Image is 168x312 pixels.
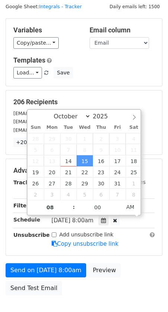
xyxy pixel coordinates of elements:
a: +203 more [13,138,48,147]
span: October 8, 2025 [77,144,93,155]
h5: Email column [90,26,155,34]
small: Google Sheet: [6,4,82,9]
span: October 22, 2025 [77,166,93,178]
span: October 15, 2025 [77,155,93,166]
span: : [73,200,75,214]
span: October 10, 2025 [109,144,126,155]
span: October 9, 2025 [93,144,109,155]
span: October 16, 2025 [93,155,109,166]
span: September 30, 2025 [60,133,77,144]
a: Integrals - Tracker [39,4,82,9]
iframe: Chat Widget [131,276,168,312]
span: November 6, 2025 [93,189,109,200]
a: Copy unsubscribe link [52,241,119,247]
label: Add unsubscribe link [59,231,114,239]
input: Minute [75,200,120,215]
span: Sun [28,125,44,130]
span: October 31, 2025 [109,178,126,189]
span: October 4, 2025 [126,133,142,144]
span: Wed [77,125,93,130]
a: Preview [88,263,121,277]
span: November 2, 2025 [28,189,44,200]
span: Mon [44,125,60,130]
span: November 8, 2025 [126,189,142,200]
span: October 21, 2025 [60,166,77,178]
span: October 17, 2025 [109,155,126,166]
span: November 5, 2025 [77,189,93,200]
small: [EMAIL_ADDRESS][DOMAIN_NAME] [13,119,96,124]
span: October 20, 2025 [44,166,60,178]
span: October 3, 2025 [109,133,126,144]
span: November 3, 2025 [44,189,60,200]
span: October 11, 2025 [126,144,142,155]
span: October 26, 2025 [28,178,44,189]
input: Year [91,113,117,120]
span: October 24, 2025 [109,166,126,178]
a: Templates [13,56,45,64]
span: October 28, 2025 [60,178,77,189]
strong: Tracking [13,179,38,185]
span: October 18, 2025 [126,155,142,166]
span: October 7, 2025 [60,144,77,155]
span: October 23, 2025 [93,166,109,178]
span: November 1, 2025 [126,178,142,189]
strong: Filters [13,203,32,208]
span: October 6, 2025 [44,144,60,155]
h5: 206 Recipients [13,98,155,106]
label: UTM Codes [116,178,145,186]
span: October 30, 2025 [93,178,109,189]
button: Save [54,67,73,79]
span: September 29, 2025 [44,133,60,144]
span: October 25, 2025 [126,166,142,178]
span: Daily emails left: 1500 [107,3,162,11]
span: October 29, 2025 [77,178,93,189]
h5: Variables [13,26,78,34]
span: October 1, 2025 [77,133,93,144]
span: September 28, 2025 [28,133,44,144]
small: [EMAIL_ADDRESS][DOMAIN_NAME] [13,111,96,116]
span: [DATE] 8:00am [52,217,94,224]
span: Fri [109,125,126,130]
span: Click to toggle [120,200,140,214]
a: Send Test Email [6,281,62,295]
small: [EMAIL_ADDRESS][DOMAIN_NAME] [13,127,96,133]
a: Load... [13,67,42,79]
span: November 4, 2025 [60,189,77,200]
span: October 19, 2025 [28,166,44,178]
span: October 12, 2025 [28,155,44,166]
span: Thu [93,125,109,130]
span: October 13, 2025 [44,155,60,166]
strong: Schedule [13,217,40,223]
input: Hour [28,200,73,215]
span: October 5, 2025 [28,144,44,155]
a: Copy/paste... [13,37,59,49]
span: October 27, 2025 [44,178,60,189]
span: Tue [60,125,77,130]
span: October 2, 2025 [93,133,109,144]
strong: Unsubscribe [13,232,50,238]
span: November 7, 2025 [109,189,126,200]
span: October 14, 2025 [60,155,77,166]
a: Daily emails left: 1500 [107,4,162,9]
span: Sat [126,125,142,130]
a: Send on [DATE] 8:00am [6,263,86,277]
h5: Advanced [13,166,155,175]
